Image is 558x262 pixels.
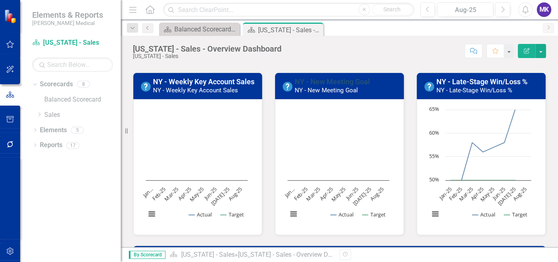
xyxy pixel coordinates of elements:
[331,211,353,218] button: Show Actual
[330,185,347,203] text: May-25
[202,185,218,202] text: Jun-25
[4,9,18,23] img: ClearPoint Strategy
[258,25,321,35] div: [US_STATE] - Sales - Overview Dashboard
[151,185,167,202] text: Feb-25
[292,185,309,202] text: Feb-25
[372,4,412,15] button: Search
[66,142,79,149] div: 17
[304,185,321,202] text: Mar-25
[449,179,517,182] g: Target, line 2 of 2 with 8 data points.
[133,53,281,59] div: [US_STATE] - Sales
[188,185,205,203] text: May-25
[32,20,103,26] small: [PERSON_NAME] Medical
[429,176,439,183] text: 50%
[32,58,113,72] input: Search Below...
[153,77,254,86] a: NY - Weekly Key Account Sales
[351,185,372,207] text: [DATE]-25
[362,211,386,218] button: Show Target
[227,185,244,202] text: Aug-25
[436,87,512,94] small: NY - Late-Stage Win/Loss %
[288,208,299,220] button: View chart menu, Chart
[490,185,506,202] text: Jun-25
[429,129,439,136] text: 60%
[141,82,151,91] img: No Information
[429,152,439,160] text: 55%
[436,77,527,86] a: NY - Late-Stage Win/Loss %
[209,185,231,207] text: [DATE]-25
[283,106,395,227] div: Chart. Highcharts interactive chart.
[368,185,385,202] text: Aug-25
[425,106,535,227] svg: Interactive chart
[383,6,401,12] span: Search
[457,185,474,202] text: Mar-25
[153,87,238,94] small: NY - Weekly Key Account Sales
[437,2,493,17] button: Aug-25
[142,106,254,227] div: Chart. Highcharts interactive chart.
[142,106,252,227] svg: Interactive chart
[238,251,355,258] div: [US_STATE] - Sales - Overview Dashboard
[447,185,464,202] text: Feb-25
[40,141,62,150] a: Reports
[181,251,234,258] a: [US_STATE] - Sales
[32,10,103,20] span: Elements & Reports
[174,24,238,34] div: Balanced Scorecard Welcome Page
[478,185,496,203] text: May-25
[129,251,165,259] span: By Scorecard
[343,185,360,202] text: Jun-25
[437,185,453,202] text: Jan-25
[318,185,334,202] text: Apr-25
[169,250,333,260] div: »
[511,185,528,202] text: Aug-25
[283,106,393,227] svg: Interactive chart
[537,2,551,17] button: MK
[40,126,67,135] a: Elements
[472,211,495,218] button: Show Actual
[40,80,73,89] a: Scorecards
[283,185,296,199] text: Jan…
[440,5,490,15] div: Aug-25
[221,211,244,218] button: Show Target
[44,95,121,104] a: Balanced Scorecard
[161,24,238,34] a: Balanced Scorecard Welcome Page
[44,110,121,120] a: Sales
[295,77,370,86] a: NY - New Meeting Goal
[133,44,281,53] div: [US_STATE] - Sales - Overview Dashboard
[163,185,180,202] text: Mar-25
[163,3,414,17] input: Search ClearPoint...
[283,82,292,91] img: No Information
[295,87,358,94] small: NY - New Meeting Goal
[469,185,485,202] text: Apr-25
[32,38,113,48] a: [US_STATE] - Sales
[496,185,517,207] text: [DATE]-25
[141,185,155,199] text: Jan…
[429,105,439,112] text: 65%
[504,211,527,218] button: Show Target
[430,208,441,220] button: View chart menu, Chart
[425,106,537,227] div: Chart. Highcharts interactive chart.
[146,208,157,220] button: View chart menu, Chart
[189,211,212,218] button: Show Actual
[424,82,434,91] img: No Information
[77,81,90,88] div: 8
[176,185,192,202] text: Apr-25
[71,127,84,133] div: 5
